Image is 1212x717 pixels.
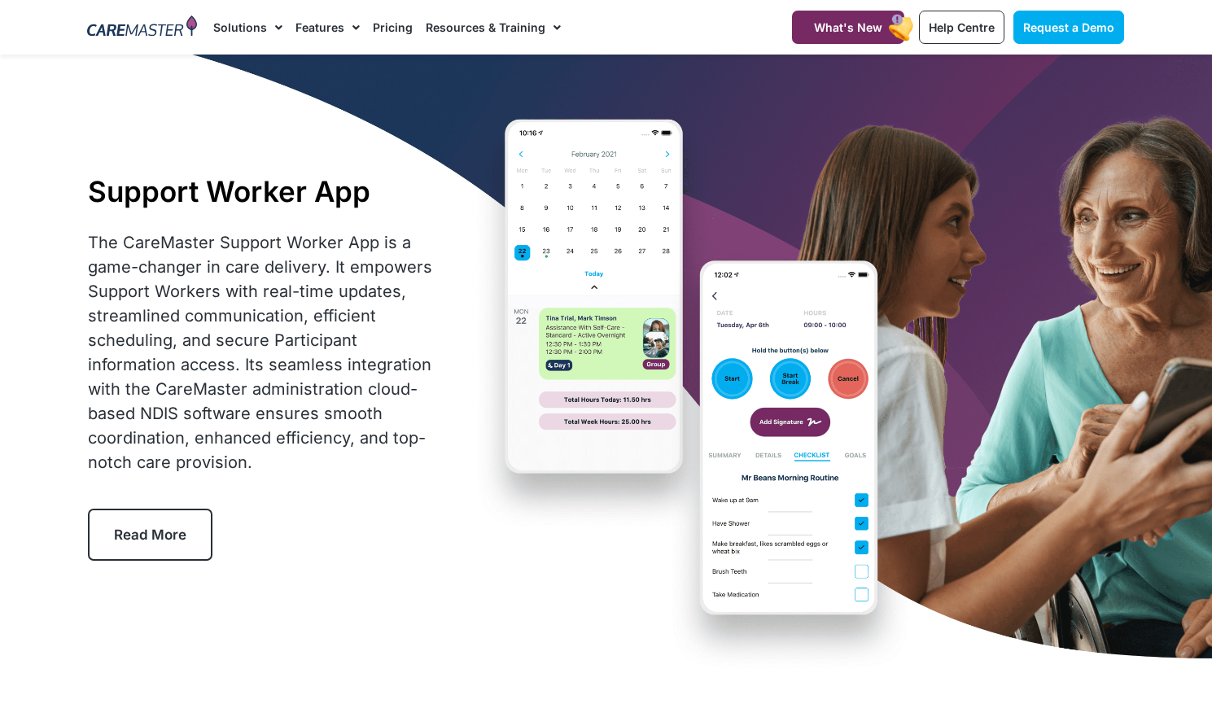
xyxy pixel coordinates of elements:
[814,20,882,34] span: What's New
[929,20,995,34] span: Help Centre
[88,230,440,474] div: The CareMaster Support Worker App is a game-changer in care delivery. It empowers Support Workers...
[88,509,212,561] a: Read More
[87,15,197,40] img: CareMaster Logo
[1023,20,1114,34] span: Request a Demo
[114,527,186,543] span: Read More
[919,11,1004,44] a: Help Centre
[792,11,904,44] a: What's New
[88,174,440,208] h1: Support Worker App
[1013,11,1124,44] a: Request a Demo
